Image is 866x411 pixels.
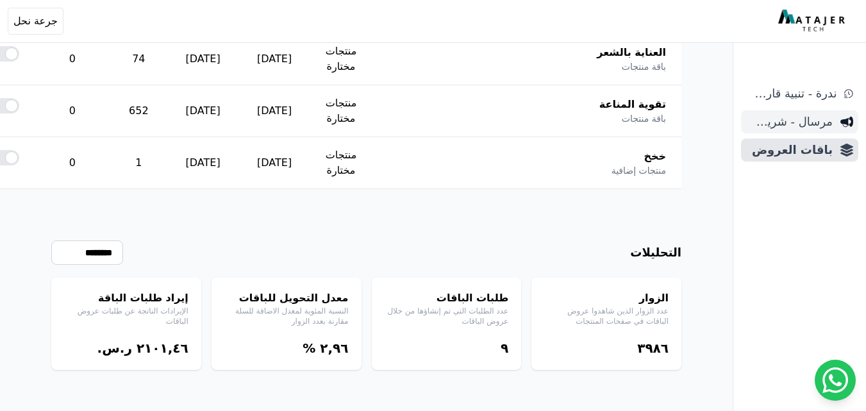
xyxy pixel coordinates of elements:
bdi: ٢,٩٦ [320,340,348,356]
div: ٩ [385,339,509,357]
img: MatajerTech Logo [778,10,848,33]
h3: التحليلات [630,244,681,262]
h4: الزوار [544,290,669,306]
td: منتجات مختارة [310,33,372,85]
p: عدد الزوار الذين شاهدوا عروض الباقات في صفحات المنتجات [544,306,669,326]
td: 0 [35,85,110,137]
div: ۳٩٨٦ [544,339,669,357]
span: باقات العروض [746,141,833,159]
span: % [303,340,315,356]
td: 1 [110,137,167,189]
span: العناية بالشعر [597,45,666,60]
td: منتجات مختارة [310,85,372,137]
span: ندرة - تنبية قارب علي النفاذ [746,85,837,103]
td: 0 [35,137,110,189]
p: عدد الطلبات التي تم إنشاؤها من خلال عروض الباقات [385,306,509,326]
td: [DATE] [239,33,310,85]
button: جرعة نحل [8,8,63,35]
td: 74 [110,33,167,85]
span: باقة منتجات [622,60,666,73]
span: باقة منتجات [622,112,666,125]
td: [DATE] [239,137,310,189]
span: جرعة نحل [13,13,58,29]
td: 0 [35,33,110,85]
td: [DATE] [239,85,310,137]
span: خخخ [644,149,666,164]
td: 652 [110,85,167,137]
td: [DATE] [167,137,239,189]
h4: طلبات الباقات [385,290,509,306]
h4: إيراد طلبات الباقة [64,290,188,306]
span: مرسال - شريط دعاية [746,113,833,131]
td: [DATE] [167,85,239,137]
span: تقوية المناعة [599,97,666,112]
span: ر.س. [97,340,132,356]
p: النسبة المئوية لمعدل الاضافة للسلة مقارنة بعدد الزوار [224,306,349,326]
h4: معدل التحويل للباقات [224,290,349,306]
p: الإيرادات الناتجة عن طلبات عروض الباقات [64,306,188,326]
bdi: ٢١۰١,٤٦ [137,340,188,356]
td: منتجات مختارة [310,137,372,189]
td: [DATE] [167,33,239,85]
span: منتجات إضافية [612,164,666,177]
